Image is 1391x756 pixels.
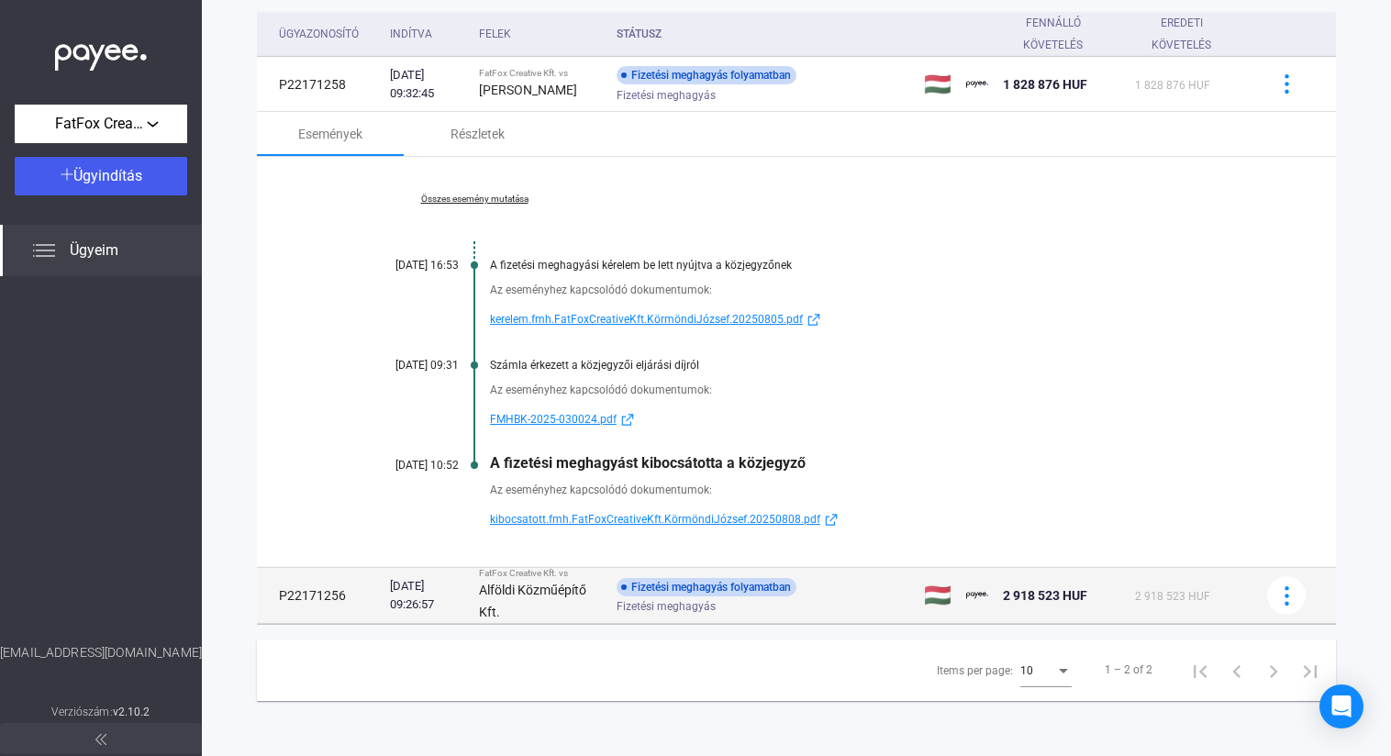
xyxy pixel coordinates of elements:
button: more-blue [1267,576,1306,615]
button: Ügyindítás [15,157,187,195]
img: payee-logo [966,73,988,95]
img: more-blue [1277,586,1296,606]
div: Az eseményhez kapcsolódó dokumentumok: [490,381,1244,399]
div: FatFox Creative Kft. vs [479,568,601,579]
div: Számla érkezett a közjegyzői eljárási díjról [490,359,1244,372]
div: Események [298,123,362,145]
span: Fizetési meghagyás [617,595,716,617]
span: Ügyeim [70,239,118,261]
div: [DATE] 16:53 [349,259,459,272]
div: Open Intercom Messenger [1319,684,1363,728]
div: Felek [479,23,511,45]
div: Indítva [390,23,464,45]
img: payee-logo [966,584,988,606]
div: [DATE] 09:31 [349,359,459,372]
div: Felek [479,23,601,45]
div: FatFox Creative Kft. vs [479,68,601,79]
div: Eredeti követelés [1135,12,1228,56]
div: 1 – 2 of 2 [1105,659,1152,681]
div: [DATE] 09:26:57 [390,577,464,614]
a: kerelem.fmh.FatFoxCreativeKft.KörmöndiJózsef.20250805.pdfexternal-link-blue [490,308,1244,330]
button: more-blue [1267,65,1306,104]
div: Fennálló követelés [1003,12,1105,56]
img: external-link-blue [820,513,842,527]
div: Részletek [451,123,505,145]
div: Ügyazonosító [279,23,359,45]
div: A fizetési meghagyást kibocsátotta a közjegyző [490,454,1244,472]
a: kibocsatott.fmh.FatFoxCreativeKft.KörmöndiJózsef.20250808.pdfexternal-link-blue [490,508,1244,530]
td: P22171258 [257,57,383,112]
a: FMHBK-2025-030024.pdfexternal-link-blue [490,408,1244,430]
span: 1 828 876 HUF [1135,79,1210,92]
td: P22171256 [257,568,383,624]
div: Ügyazonosító [279,23,375,45]
div: Fizetési meghagyás folyamatban [617,578,796,596]
span: kibocsatott.fmh.FatFoxCreativeKft.KörmöndiJózsef.20250808.pdf [490,508,820,530]
div: [DATE] 10:52 [349,459,459,472]
a: Összes esemény mutatása [349,194,600,205]
button: Previous page [1219,651,1255,688]
span: 1 828 876 HUF [1003,77,1087,92]
th: Státusz [609,12,917,57]
img: white-payee-white-dot.svg [55,34,147,72]
mat-select: Items per page: [1020,659,1072,681]
td: 🇭🇺 [917,568,959,624]
button: First page [1182,651,1219,688]
img: plus-white.svg [61,168,73,181]
img: list.svg [33,239,55,261]
span: Fizetési meghagyás [617,84,716,106]
span: FatFox Creative Kft. [55,113,147,135]
img: external-link-blue [803,313,825,327]
button: Last page [1292,651,1329,688]
strong: Alföldi Közműépítő Kft. [479,583,586,619]
img: more-blue [1277,74,1296,94]
div: Az eseményhez kapcsolódó dokumentumok: [490,281,1244,299]
div: Eredeti követelés [1135,12,1244,56]
div: Az eseményhez kapcsolódó dokumentumok: [490,481,1244,499]
td: 🇭🇺 [917,57,959,112]
div: Fizetési meghagyás folyamatban [617,66,796,84]
div: Fennálló követelés [1003,12,1121,56]
span: kerelem.fmh.FatFoxCreativeKft.KörmöndiJózsef.20250805.pdf [490,308,803,330]
div: Indítva [390,23,432,45]
div: A fizetési meghagyási kérelem be lett nyújtva a közjegyzőnek [490,259,1244,272]
span: 10 [1020,664,1033,677]
span: FMHBK-2025-030024.pdf [490,408,617,430]
img: external-link-blue [617,413,639,427]
strong: [PERSON_NAME] [479,83,577,97]
button: FatFox Creative Kft. [15,105,187,143]
span: 2 918 523 HUF [1003,588,1087,603]
img: arrow-double-left-grey.svg [95,734,106,745]
span: 2 918 523 HUF [1135,590,1210,603]
strong: v2.10.2 [113,706,150,718]
div: Items per page: [937,660,1013,682]
span: Ügyindítás [73,167,142,184]
button: Next page [1255,651,1292,688]
div: [DATE] 09:32:45 [390,66,464,103]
